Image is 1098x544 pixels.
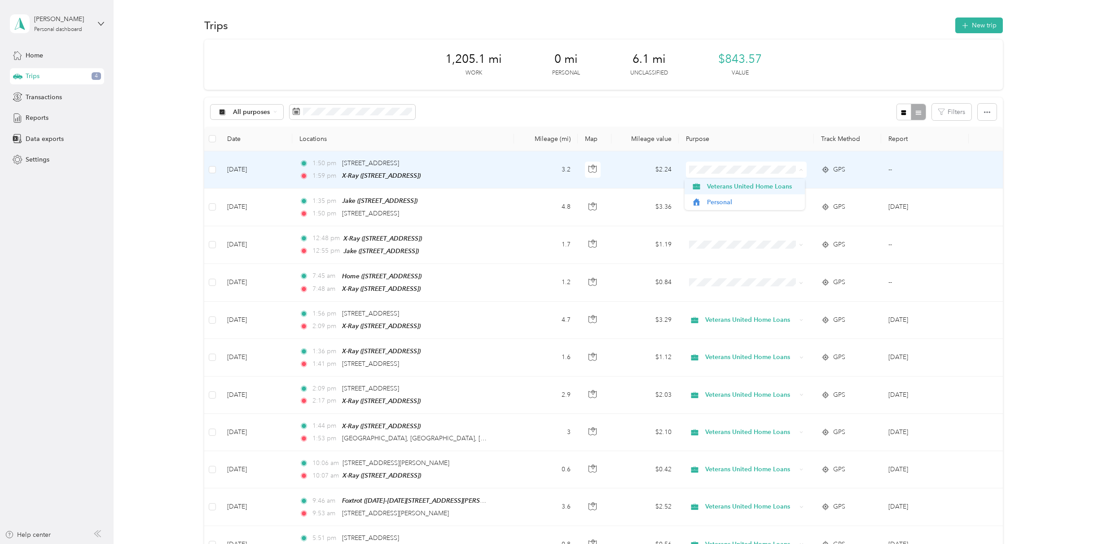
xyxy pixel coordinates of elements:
[342,159,399,167] span: [STREET_ADDRESS]
[705,352,797,362] span: Veterans United Home Loans
[34,27,82,32] div: Personal dashboard
[312,471,339,481] span: 10:07 am
[632,52,666,66] span: 6.1 mi
[611,127,679,151] th: Mileage value
[312,347,338,356] span: 1:36 pm
[514,226,578,264] td: 1.7
[342,285,421,292] span: X-Ray ([STREET_ADDRESS])
[26,51,43,60] span: Home
[343,459,449,467] span: [STREET_ADDRESS][PERSON_NAME]
[312,284,338,294] span: 7:48 am
[514,414,578,451] td: 3
[833,465,845,474] span: GPS
[611,414,679,451] td: $2.10
[342,272,422,280] span: Home ([STREET_ADDRESS])
[312,271,338,281] span: 7:45 am
[611,377,679,414] td: $2.03
[881,127,969,151] th: Report
[578,127,611,151] th: Map
[881,488,969,526] td: Aug 2025
[342,310,399,317] span: [STREET_ADDRESS]
[514,377,578,414] td: 2.9
[220,377,292,414] td: [DATE]
[342,172,421,179] span: X-Ray ([STREET_ADDRESS])
[312,384,338,394] span: 2:09 pm
[881,451,969,488] td: Aug 2025
[312,196,338,206] span: 1:35 pm
[312,309,338,319] span: 1:56 pm
[932,104,971,120] button: Filters
[833,277,845,287] span: GPS
[611,226,679,264] td: $1.19
[312,158,338,168] span: 1:50 pm
[342,422,421,430] span: X-Ray ([STREET_ADDRESS])
[312,233,340,243] span: 12:48 pm
[220,189,292,226] td: [DATE]
[342,360,399,368] span: [STREET_ADDRESS]
[342,322,421,329] span: X-Ray ([STREET_ADDRESS])
[881,339,969,376] td: Aug 2025
[707,197,799,207] span: Personal
[312,496,338,506] span: 9:46 am
[705,465,797,474] span: Veterans United Home Loans
[312,533,338,543] span: 5:51 pm
[514,151,578,189] td: 3.2
[343,247,419,254] span: Jake ([STREET_ADDRESS])
[26,155,49,164] span: Settings
[881,226,969,264] td: --
[833,240,845,250] span: GPS
[312,359,338,369] span: 1:41 pm
[718,52,762,66] span: $843.57
[312,396,338,406] span: 2:17 pm
[220,127,292,151] th: Date
[611,189,679,226] td: $3.36
[220,302,292,339] td: [DATE]
[342,497,515,505] span: Foxtrot ([DATE]–[DATE][STREET_ADDRESS][PERSON_NAME])
[220,414,292,451] td: [DATE]
[705,315,797,325] span: Veterans United Home Loans
[312,434,338,443] span: 1:53 pm
[342,210,399,217] span: [STREET_ADDRESS]
[881,302,969,339] td: Aug 2025
[732,69,749,77] p: Value
[5,530,51,540] button: Help center
[514,488,578,526] td: 3.6
[26,134,64,144] span: Data exports
[1048,494,1098,544] iframe: Everlance-gr Chat Button Frame
[554,52,578,66] span: 0 mi
[881,377,969,414] td: Aug 2025
[292,127,514,151] th: Locations
[312,509,338,518] span: 9:53 am
[611,151,679,189] td: $2.24
[220,226,292,264] td: [DATE]
[343,235,422,242] span: X-Ray ([STREET_ADDRESS])
[343,472,421,479] span: X-Ray ([STREET_ADDRESS])
[445,52,502,66] span: 1,205.1 mi
[833,427,845,437] span: GPS
[26,71,40,81] span: Trips
[611,339,679,376] td: $1.12
[466,69,482,77] p: Work
[611,302,679,339] td: $3.29
[342,534,399,542] span: [STREET_ADDRESS]
[881,151,969,189] td: --
[220,264,292,302] td: [DATE]
[630,69,668,77] p: Unclassified
[611,488,679,526] td: $2.52
[514,451,578,488] td: 0.6
[955,18,1003,33] button: New trip
[220,339,292,376] td: [DATE]
[514,302,578,339] td: 4.7
[514,264,578,302] td: 1.2
[92,72,101,80] span: 4
[312,321,338,331] span: 2:09 pm
[312,246,340,256] span: 12:55 pm
[342,434,543,442] span: [GEOGRAPHIC_DATA], [GEOGRAPHIC_DATA], [GEOGRAPHIC_DATA]
[342,197,417,204] span: Jake ([STREET_ADDRESS])
[552,69,580,77] p: Personal
[881,414,969,451] td: Aug 2025
[220,451,292,488] td: [DATE]
[514,189,578,226] td: 4.8
[204,21,228,30] h1: Trips
[342,397,421,404] span: X-Ray ([STREET_ADDRESS])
